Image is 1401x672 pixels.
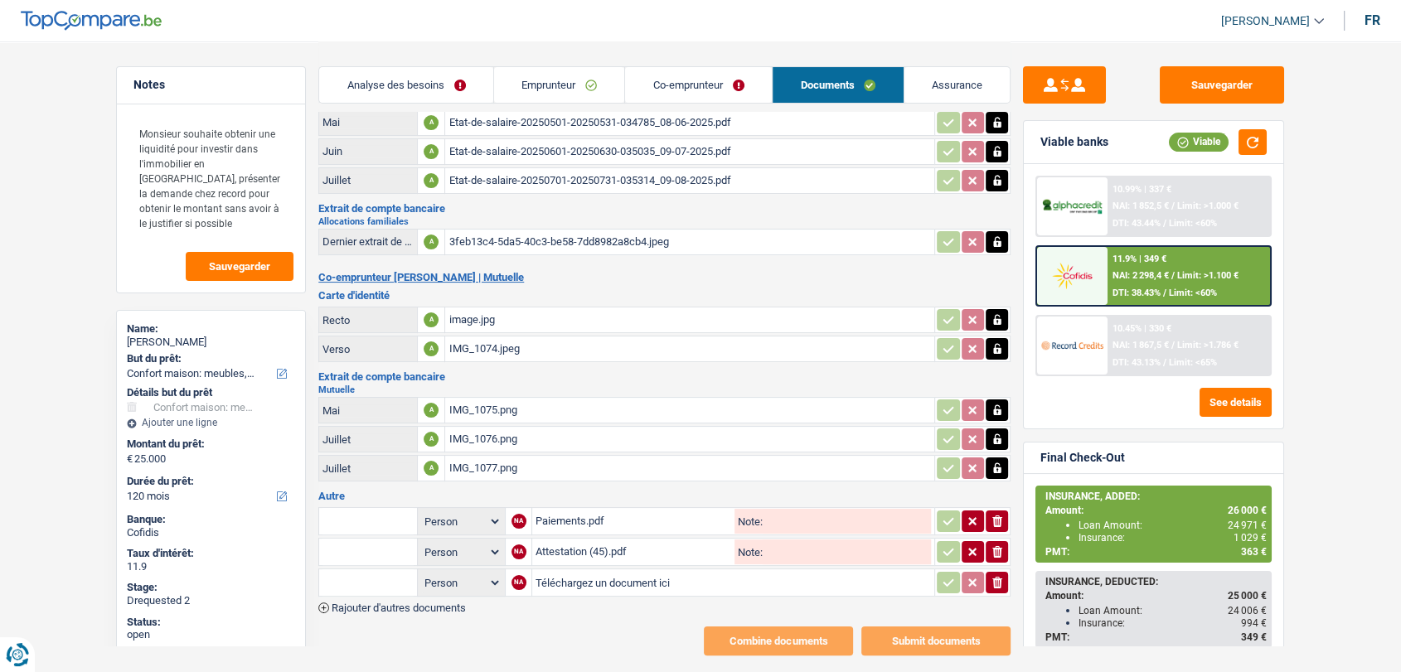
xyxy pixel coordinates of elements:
[904,67,1011,103] a: Assurance
[318,371,1011,382] h3: Extrait de compte bancaire
[209,261,270,272] span: Sauvegarder
[536,539,731,564] div: Attestation (45).pdf
[127,352,292,365] label: But du prêt:
[1234,532,1267,544] span: 1 029 €
[1160,66,1284,104] button: Sauvegarder
[322,314,414,326] div: Recto
[734,516,763,527] label: Note:
[424,432,439,447] div: A
[424,312,439,327] div: A
[322,343,414,355] div: Verso
[1365,12,1380,28] div: fr
[424,234,439,249] div: A
[1041,260,1103,291] img: Cofidis
[1177,270,1239,281] span: Limit: >1.100 €
[424,115,439,130] div: A
[127,616,295,629] div: Status:
[1241,617,1267,629] span: 994 €
[186,252,293,281] button: Sauvegarder
[127,322,295,336] div: Name:
[1177,340,1239,351] span: Limit: >1.786 €
[318,217,1011,226] h2: Allocations familiales
[322,433,414,446] div: Juillet
[424,341,439,356] div: A
[448,456,931,481] div: IMG_1077.png
[1113,340,1169,351] span: NAI: 1 867,5 €
[322,116,414,128] div: Mai
[322,462,414,475] div: Juillet
[318,491,1011,501] h3: Autre
[1163,288,1166,298] span: /
[773,67,904,103] a: Documents
[1171,270,1175,281] span: /
[424,403,439,418] div: A
[448,427,931,452] div: IMG_1076.png
[1163,218,1166,229] span: /
[536,509,731,534] div: Paiements.pdf
[1045,631,1267,643] div: PMT:
[448,139,931,164] div: Etat-de-salaire-20250601-20250630-035035_09-07-2025.pdf
[127,438,292,451] label: Montant du prêt:
[1228,590,1267,602] span: 25 000 €
[322,145,414,157] div: Juin
[1045,491,1267,502] div: INSURANCE, ADDED:
[322,235,414,248] div: Dernier extrait de compte pour vos allocations familiales
[1113,184,1171,195] div: 10.99% | 337 €
[1041,197,1103,216] img: AlphaCredit
[1045,576,1267,587] div: INSURANCE, DEDUCTED:
[1079,605,1267,616] div: Loan Amount:
[127,560,295,573] div: 11.9
[1079,617,1267,629] div: Insurance:
[1169,357,1217,368] span: Limit: <65%
[1228,520,1267,531] span: 24 971 €
[511,544,526,559] div: NA
[494,67,625,103] a: Emprunteur
[1113,323,1171,334] div: 10.45% | 330 €
[1171,340,1175,351] span: /
[318,385,1011,394] h2: Mutuelle
[625,67,772,103] a: Co-emprunteur
[511,575,526,590] div: NA
[318,602,466,613] button: Rajouter d'autres documents
[127,581,295,594] div: Stage:
[1228,605,1267,616] span: 24 006 €
[318,203,1011,214] h3: Extrait de compte bancaire
[1113,357,1161,368] span: DTI: 43.13%
[127,513,295,526] div: Banque:
[127,594,295,607] div: Drequested 2
[318,290,1011,301] h3: Carte d'identité
[861,626,1011,655] button: Submit documents
[1228,505,1267,516] span: 26 000 €
[704,626,853,655] button: Combine documents
[1040,135,1108,149] div: Viable banks
[1040,451,1125,465] div: Final Check-Out
[1113,201,1169,211] span: NAI: 1 852,5 €
[1045,546,1267,558] div: PMT:
[1113,218,1161,229] span: DTI: 43.44%
[127,475,292,488] label: Durée du prêt:
[1208,7,1324,35] a: [PERSON_NAME]
[21,11,162,31] img: TopCompare Logo
[322,404,414,417] div: Mai
[1113,254,1166,264] div: 11.9% | 349 €
[1041,330,1103,360] img: Record Credits
[424,461,439,476] div: A
[424,144,439,159] div: A
[448,168,931,193] div: Etat-de-salaire-20250701-20250731-035314_09-08-2025.pdf
[448,307,931,332] div: image.jpg
[1113,288,1161,298] span: DTI: 38.43%
[424,173,439,188] div: A
[1113,270,1169,281] span: NAI: 2 298,4 €
[1177,201,1239,211] span: Limit: >1.000 €
[332,602,466,613] span: Rajouter d'autres documents
[127,336,295,349] div: [PERSON_NAME]
[1169,133,1229,151] div: Viable
[127,526,295,539] div: Cofidis
[133,78,288,92] h5: Notes
[1079,532,1267,544] div: Insurance:
[1171,201,1175,211] span: /
[1169,218,1217,229] span: Limit: <60%
[448,110,931,135] div: Etat-de-salaire-20250501-20250531-034785_08-06-2025.pdf
[319,67,493,103] a: Analyse des besoins
[1045,590,1267,602] div: Amount:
